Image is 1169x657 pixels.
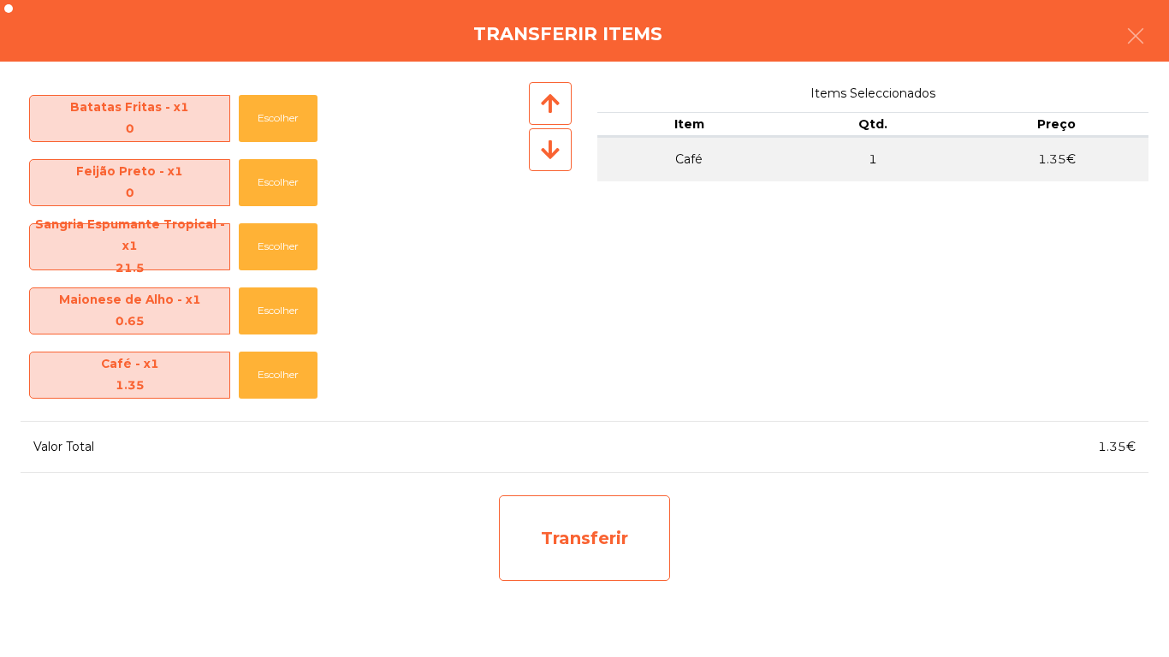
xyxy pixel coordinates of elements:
[239,223,317,270] button: Escolher
[964,112,1148,138] th: Preço
[30,161,229,205] span: Feijão Preto - x1
[30,289,229,334] span: Maionese de Alho - x1
[30,375,229,397] div: 1.35
[30,214,229,281] span: Sangria Espumante Tropical - x1
[30,118,229,140] div: 0
[781,112,965,138] th: Qtd.
[499,495,670,581] div: Transferir
[30,311,229,333] div: 0.65
[239,287,317,334] button: Escolher
[239,352,317,399] button: Escolher
[597,112,781,138] th: Item
[473,21,662,47] h4: Transferir items
[239,159,317,206] button: Escolher
[30,257,229,280] div: 21.5
[30,353,229,398] span: Café - x1
[239,95,317,142] button: Escolher
[781,137,965,181] td: 1
[964,137,1148,181] td: 1.35€
[597,137,781,181] td: Café
[30,182,229,204] div: 0
[30,97,229,141] span: Batatas Fritas - x1
[33,439,94,454] span: Valor Total
[1098,439,1136,454] span: 1.35€
[597,82,1148,105] span: Items Seleccionados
